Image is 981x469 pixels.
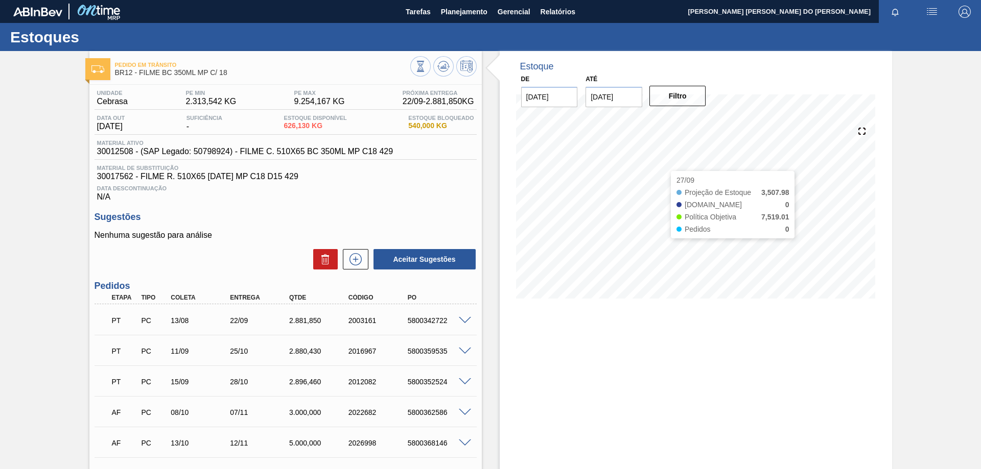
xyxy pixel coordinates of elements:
div: 2026998 [346,439,412,447]
div: Estoque [520,61,554,72]
div: 5800368146 [405,439,472,447]
div: Nova sugestão [338,249,368,269]
span: Planejamento [441,6,487,18]
div: 2022682 [346,408,412,416]
span: 30012508 - (SAP Legado: 50798924) - FILME C. 510X65 BC 350ML MP C18 429 [97,147,393,156]
span: Unidade [97,90,128,96]
span: Estoque Disponível [284,115,347,121]
div: Pedido em Trânsito [109,309,140,332]
div: 15/09/2025 [168,378,235,386]
img: Ícone [91,65,104,73]
span: 30017562 - FILME R. 510X65 [DATE] MP C18 D15 429 [97,172,474,181]
div: 08/10/2025 [168,408,235,416]
span: 9.254,167 KG [294,97,345,106]
h3: Sugestões [95,212,477,223]
span: 626,130 KG [284,122,347,130]
div: 11/09/2025 [168,347,235,355]
div: Aguardando Faturamento [109,432,140,454]
button: Filtro [649,86,706,106]
div: Pedido de Compra [138,347,169,355]
div: 07/11/2025 [227,408,294,416]
div: PO [405,294,472,301]
img: TNhmsLtSVTkK8tSr43FrP2fwEKptu5GPRR3wAAAABJRU5ErkJggg== [13,7,62,16]
span: Material de Substituição [97,165,474,171]
input: dd/mm/yyyy [586,87,642,107]
button: Aceitar Sugestões [373,249,476,269]
div: Pedido em Trânsito [109,340,140,362]
div: Pedido de Compra [138,316,169,325]
div: 2.896,460 [287,378,353,386]
span: 2.313,542 KG [185,97,236,106]
div: 2003161 [346,316,412,325]
div: - [184,115,225,131]
div: Tipo [138,294,169,301]
div: Código [346,294,412,301]
span: PE MAX [294,90,345,96]
div: Coleta [168,294,235,301]
span: Suficiência [186,115,222,121]
div: 2012082 [346,378,412,386]
div: 3.000,000 [287,408,353,416]
span: Próxima Entrega [403,90,474,96]
div: Excluir Sugestões [308,249,338,269]
div: 12/11/2025 [227,439,294,447]
label: De [521,76,530,83]
img: Logout [959,6,971,18]
div: 5800359535 [405,347,472,355]
button: Atualizar Gráfico [433,56,454,77]
h3: Pedidos [95,281,477,291]
span: [DATE] [97,122,125,131]
div: 25/10/2025 [227,347,294,355]
p: PT [112,347,137,355]
span: Pedido em Trânsito [115,62,410,68]
div: 5.000,000 [287,439,353,447]
div: N/A [95,181,477,202]
div: Qtde [287,294,353,301]
div: 5800352524 [405,378,472,386]
p: PT [112,316,137,325]
div: Pedido de Compra [138,408,169,416]
span: Material ativo [97,140,393,146]
div: Pedido de Compra [138,378,169,386]
span: BR12 - FILME BC 350ML MP C/ 18 [115,69,410,77]
button: Visão Geral dos Estoques [410,56,431,77]
div: Etapa [109,294,140,301]
div: Aceitar Sugestões [368,248,477,270]
span: PE MIN [185,90,236,96]
span: Cebrasa [97,97,128,106]
p: Nenhuma sugestão para análise [95,231,477,240]
div: 13/10/2025 [168,439,235,447]
input: dd/mm/yyyy [521,87,578,107]
p: AF [112,408,137,416]
span: Tarefas [406,6,431,18]
div: Entrega [227,294,294,301]
h1: Estoques [10,31,192,43]
span: Gerencial [498,6,530,18]
p: AF [112,439,137,447]
span: Estoque Bloqueado [408,115,474,121]
div: 2.880,430 [287,347,353,355]
div: Pedido em Trânsito [109,371,140,393]
span: Data out [97,115,125,121]
button: Programar Estoque [456,56,477,77]
span: Data Descontinuação [97,185,474,191]
span: Relatórios [541,6,575,18]
div: Pedido de Compra [138,439,169,447]
span: 22/09 - 2.881,850 KG [403,97,474,106]
div: 5800342722 [405,316,472,325]
div: 22/09/2025 [227,316,294,325]
p: PT [112,378,137,386]
div: 2.881,850 [287,316,353,325]
div: Aguardando Faturamento [109,401,140,424]
button: Notificações [879,5,912,19]
div: 5800362586 [405,408,472,416]
div: 28/10/2025 [227,378,294,386]
img: userActions [926,6,938,18]
label: Até [586,76,597,83]
div: 13/08/2025 [168,316,235,325]
div: 2016967 [346,347,412,355]
span: 540,000 KG [408,122,474,130]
